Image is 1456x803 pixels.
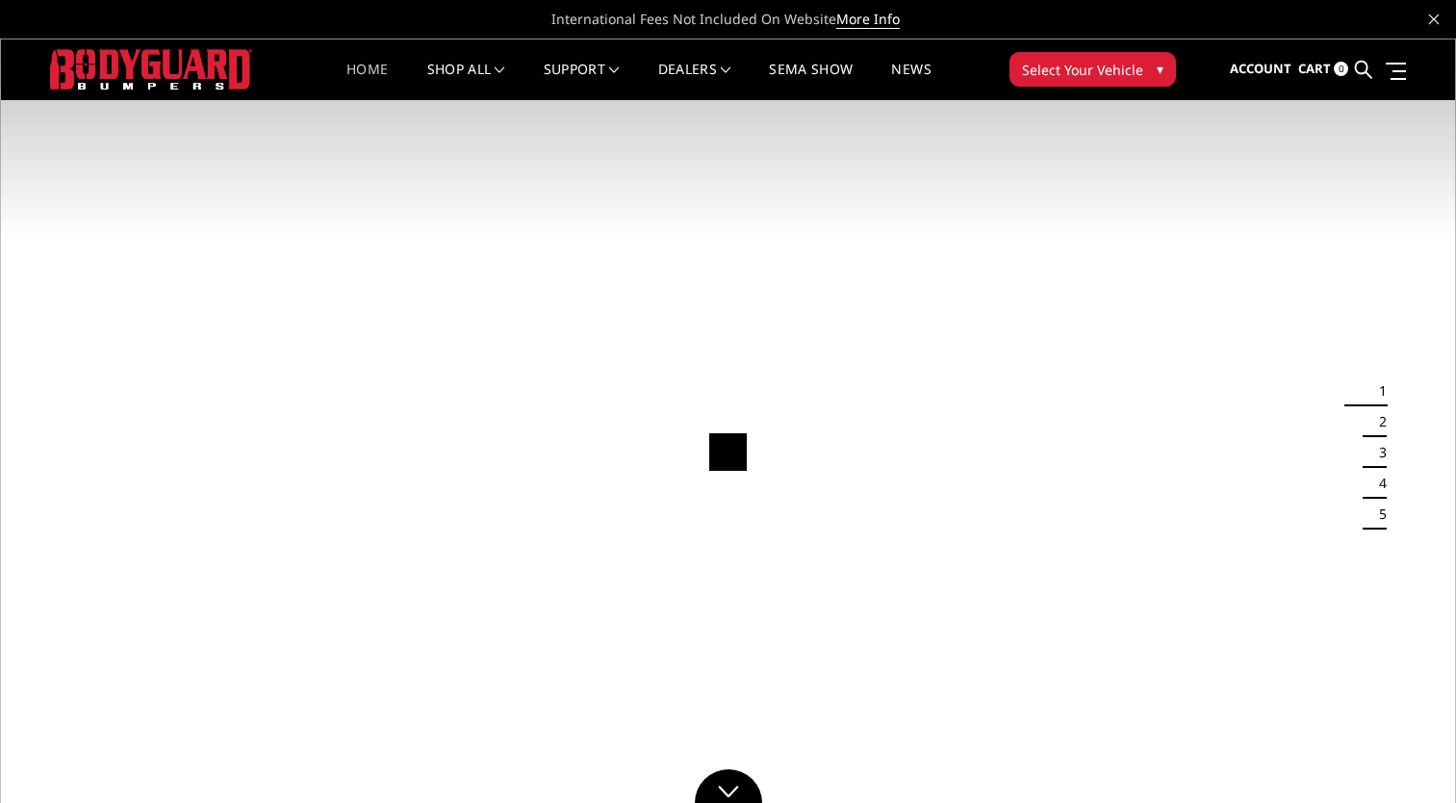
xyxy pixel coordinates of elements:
button: 5 of 5 [1367,499,1387,530]
button: 1 of 5 [1367,376,1387,406]
a: Home [346,63,388,100]
button: 3 of 5 [1367,437,1387,468]
a: Cart 0 [1298,43,1348,95]
button: 4 of 5 [1367,468,1387,499]
span: Cart [1298,60,1331,77]
span: Account [1230,60,1291,77]
a: Account [1230,43,1291,95]
a: News [891,63,931,100]
span: 0 [1334,62,1348,76]
a: Support [544,63,620,100]
span: Select Your Vehicle [1022,60,1143,80]
span: ▾ [1157,59,1163,79]
img: BODYGUARD BUMPERS [50,49,252,89]
button: 2 of 5 [1367,406,1387,437]
a: Dealers [658,63,731,100]
a: shop all [427,63,505,100]
a: More Info [836,10,900,29]
a: SEMA Show [769,63,853,100]
button: Select Your Vehicle [1009,52,1176,87]
a: Click to Down [695,769,762,803]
